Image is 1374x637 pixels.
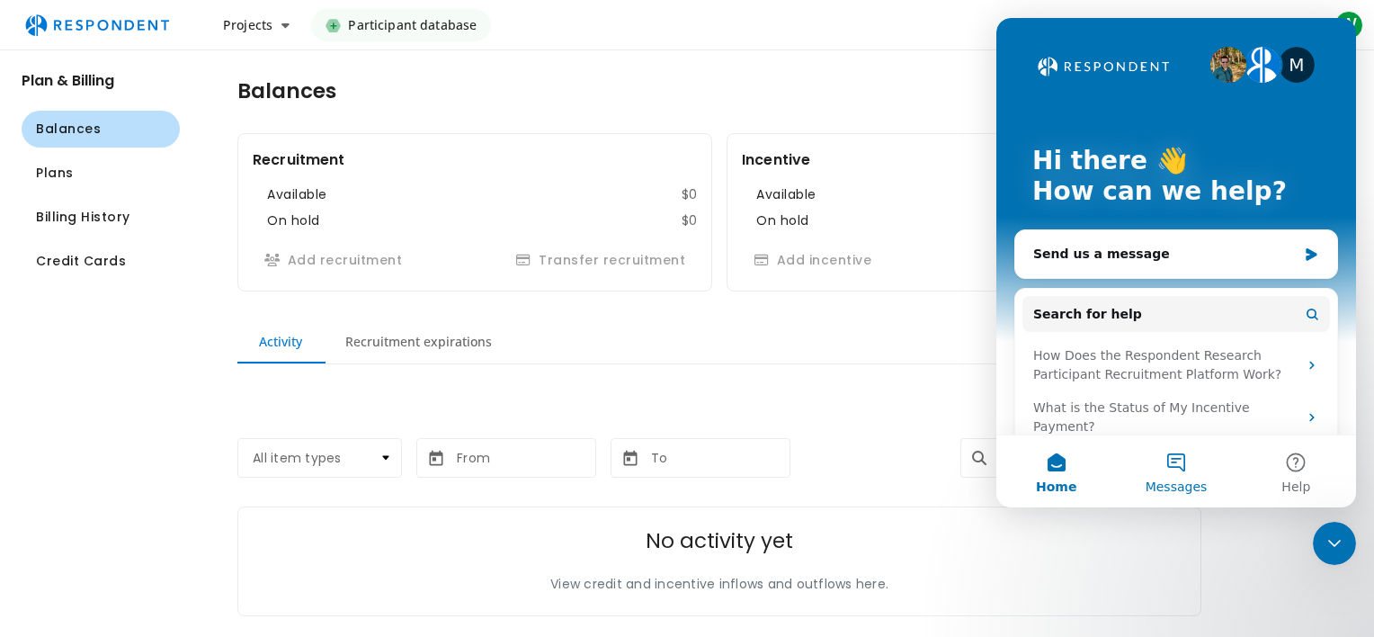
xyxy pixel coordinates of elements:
h2: No activity yet [646,529,793,554]
span: Billing History [36,208,130,227]
dt: On hold [267,211,320,230]
p: View credit and incentive inflows and outflows here. [550,575,888,594]
span: Plans [36,164,74,183]
span: Mustard seed Team [1179,16,1301,33]
button: Navigate to Balances [22,111,180,148]
button: Add recruitment [253,245,414,276]
dd: $0 [682,211,698,230]
button: W [1331,9,1367,41]
input: Search by project [990,438,1201,478]
md-tab-item: Recruitment expirations [324,320,513,363]
span: Buying incentive has been paused while your account is under review. Review can take 1-3 business... [742,251,883,268]
dt: Available [267,185,327,204]
button: Transfer recruitment [504,245,698,276]
img: respondent-logo.png [14,8,180,42]
span: Transferring recruitment has been paused while your account is under review. Review can take 1-3 ... [504,251,698,268]
span: Buying recruitment has been paused while your account is under review. Review can take 1-3 busine... [253,251,414,268]
button: md-calendar [420,444,451,476]
span: Balances [36,120,101,139]
h2: Incentive [742,148,810,171]
a: Message participants [1057,7,1093,43]
button: Add incentive [742,245,883,276]
input: From [457,449,565,472]
button: Mustard seed Team [1144,9,1324,41]
iframe: Intercom live chat [996,18,1356,507]
iframe: Intercom live chat [1313,522,1356,565]
button: Projects [209,9,304,41]
button: Navigate to Billing History [22,199,180,236]
a: Participant database [311,9,491,41]
button: Navigate to Plans [22,155,180,192]
dt: Available [756,185,816,204]
a: Help and support [1101,7,1137,43]
button: Navigate to Credit Cards [22,243,180,280]
md-tab-item: Activity [237,320,324,363]
h2: Recruitment [253,148,345,171]
span: Projects [223,16,272,33]
span: Credit Cards [36,252,126,271]
h2: Plan & Billing [22,72,180,89]
span: Participant database [348,9,477,41]
h1: Balances [237,79,336,104]
input: To [651,449,759,472]
dt: On hold [756,211,809,230]
dd: $0 [682,185,698,204]
span: W [1334,11,1363,40]
button: md-calendar [614,444,646,476]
